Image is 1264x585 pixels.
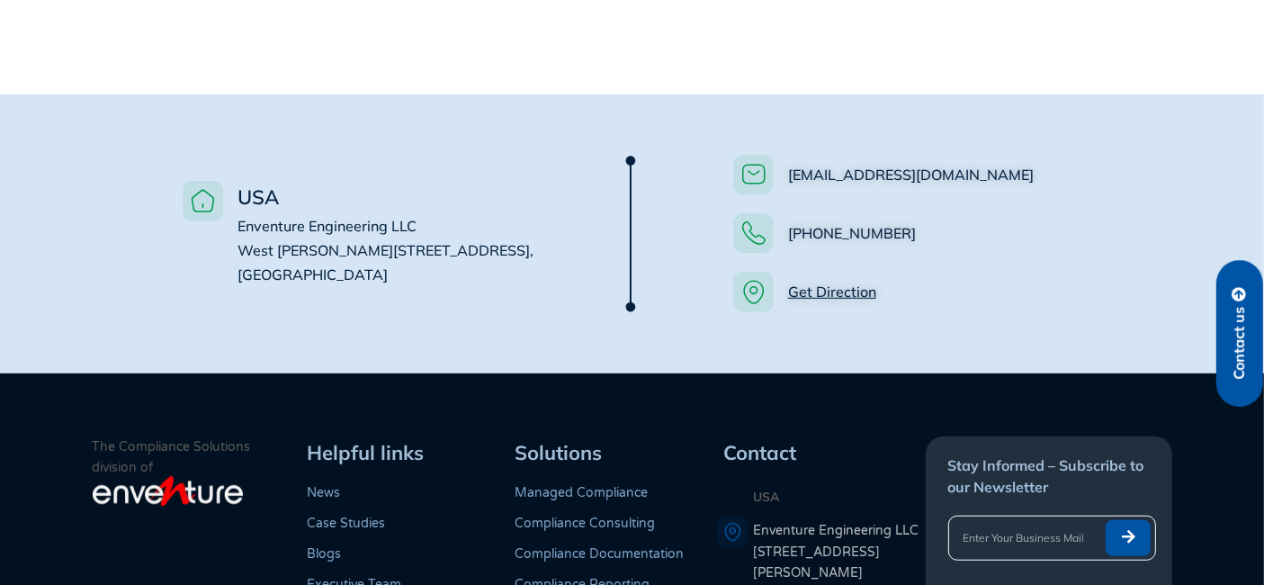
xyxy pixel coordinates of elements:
[307,485,340,500] a: News
[307,546,341,562] a: Blogs
[515,546,685,562] a: Compliance Documentation
[93,474,243,508] img: enventure-light-logo_s
[93,436,301,478] p: The Compliance Solutions division of
[753,520,922,583] a: Enventure Engineering LLC[STREET_ADDRESS][PERSON_NAME]
[307,516,385,531] a: Case Studies
[238,184,279,210] span: USA
[515,485,649,500] a: Managed Compliance
[515,516,656,531] a: Compliance Consulting
[238,217,533,283] span: Enventure Engineering LLC West [PERSON_NAME][STREET_ADDRESS], [GEOGRAPHIC_DATA]
[788,166,1034,184] a: [EMAIL_ADDRESS][DOMAIN_NAME]
[788,283,876,301] a: Get Direction
[1232,307,1248,380] span: Contact us
[717,517,749,548] img: A pin icon representing a location
[788,224,916,242] a: [PHONE_NUMBER]
[948,456,1144,496] span: Stay Informed – Subscribe to our Newsletter
[753,489,780,505] strong: USA
[515,440,603,465] span: Solutions
[307,440,424,465] span: Helpful links
[1216,260,1263,407] a: Contact us
[949,520,1098,556] input: Enter Your Business Mail ID
[608,148,653,319] img: Mask group (23)
[723,440,796,465] span: Contact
